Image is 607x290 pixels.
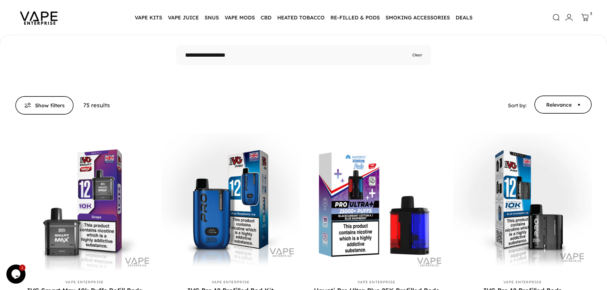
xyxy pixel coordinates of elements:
[503,280,542,284] a: Vape Enterprise
[578,11,592,25] a: 3 items
[262,23,303,35] animate-element: Search
[258,11,274,24] summary: CBD
[65,280,104,284] a: Vape Enterprise
[212,280,250,284] a: Vape Enterprise
[15,96,74,114] button: Show filters
[383,11,453,24] summary: SMOKING ACCESSORIES
[590,11,592,17] cart-count: 3 items
[412,52,422,58] button: Clear
[202,11,222,24] summary: SNUS
[10,3,68,32] img: Vape Enterprise
[307,133,446,271] img: Hayati Pro Ultra Plus Pod
[274,11,328,24] summary: HEATED TOBACCO
[132,11,475,24] nav: Primary
[328,11,383,24] summary: RE-FILLED & PODS
[83,101,110,110] p: 75 results
[161,133,300,271] img: IVG Pro 12 Prefilled Pod Kit
[132,11,165,24] summary: VAPE KITS
[306,23,345,35] animate-element: results
[222,11,258,24] summary: VAPE MODS
[315,133,453,271] img: IVG Pro 12 Prefilled Pods
[453,133,592,271] img: IVG Pro 12 Prefilled Pods
[15,133,154,271] img: IVG Smart Max 10k Puffs Refill Pods
[358,280,396,284] a: Vape Enterprise
[307,133,446,271] a: Hayati Pro Ultra Plus 25K Prefilled Pods
[6,265,27,284] iframe: chat widget
[165,11,202,24] summary: VAPE JUICE
[508,102,527,109] span: Sort by:
[453,11,475,24] a: DEALS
